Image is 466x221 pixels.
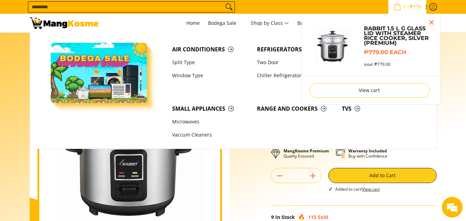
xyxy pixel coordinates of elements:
strong: Warranty Included [348,148,387,154]
a: Home [183,14,203,32]
span: Refrigerators [257,45,335,54]
textarea: Type your message and hit 'Enter' [3,148,131,172]
span: total: ₱779.00 [364,62,390,67]
a: View cart [362,186,380,192]
span: ₱779 [409,4,422,9]
a: Range and Cookers [254,102,338,115]
a: Refrigerators [254,43,338,56]
a: Microwaves [169,115,254,129]
a: Two Door [254,56,338,69]
a: Chiller Refrigerator [254,69,338,82]
img: https://mangkosme.com/products/rabbit-1-5-l-g-glass-lid-with-steamer-rice-cooker-silver-class-a [309,21,357,69]
span: We're online! [40,67,95,136]
a: Small Appliances [169,102,254,115]
span: TVs [342,104,420,113]
span: 115 [308,214,316,220]
span: Bodega Sale [208,19,242,28]
a: Vaccum Cleaners [169,129,254,142]
button: Subtract [271,170,288,181]
span: Small Appliances [172,104,250,113]
span: Sold [318,214,328,220]
p: Buy with Confidence [348,148,387,159]
a: Split Type [169,56,254,69]
ul: Sub Menu [302,14,440,105]
a: View cart [309,83,430,98]
div: Minimize live chat window [113,3,130,20]
a: Window Type [169,69,254,82]
span: 1 [402,4,407,9]
span: Shop by Class [251,19,289,28]
button: Search [224,2,235,12]
img: Rabbit 1.5L Glass Lid with Steamer Rice Cooker (Silver) l Mang Kosme [30,17,99,29]
span: • [391,3,423,11]
h6: ₱779.00 each [364,49,433,56]
span: Home [186,20,200,26]
div: Chat with us now [36,39,116,48]
button: Add [305,170,321,181]
img: Bodega Sale [51,43,147,103]
span: 9 [271,214,274,220]
p: Quality Ensured [284,148,329,159]
a: Shop by Class [247,14,293,32]
span: Air Conditioners [172,45,250,54]
a: TVs [338,102,423,115]
span: In Stock [275,214,295,220]
strong: MangKosme Premium [284,148,329,154]
button: Add to Cart [328,168,437,183]
a: Bulk Center [294,14,328,32]
span: Added to cart! [335,186,380,192]
a: Air Conditioners [169,43,254,56]
span: Bulk Center [297,20,324,26]
button: Close pop up [426,17,437,28]
a: Bodega Sale [205,14,246,32]
a: Rabbit 1.5 L G Glass Lid with Steamer Rice Cooker, Silver (Premium) [364,26,433,46]
span: Range and Cookers [257,104,335,113]
nav: Main Menu [106,14,437,32]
